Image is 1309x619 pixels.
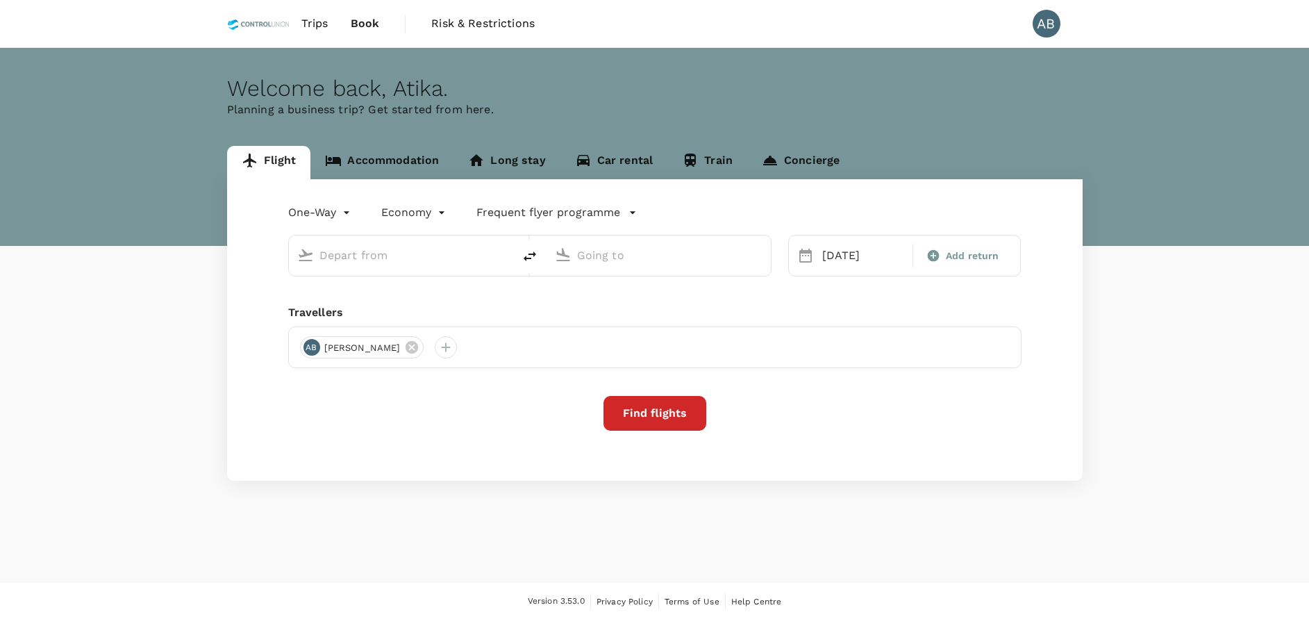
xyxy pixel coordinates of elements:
a: Help Centre [731,594,782,609]
div: AB[PERSON_NAME] [300,336,424,358]
span: Privacy Policy [597,597,653,606]
button: Open [761,254,764,256]
div: Travellers [288,304,1022,321]
a: Terms of Use [665,594,719,609]
div: AB [1033,10,1060,38]
span: Help Centre [731,597,782,606]
span: [PERSON_NAME] [316,341,409,355]
span: Book [351,15,380,32]
span: Terms of Use [665,597,719,606]
button: Open [503,254,506,256]
img: Control Union Malaysia Sdn. Bhd. [227,8,290,39]
a: Train [667,146,747,179]
span: Trips [301,15,328,32]
span: Add return [946,249,999,263]
div: One-Way [288,201,353,224]
input: Going to [577,245,742,266]
p: Planning a business trip? Get started from here. [227,101,1083,118]
a: Concierge [747,146,854,179]
a: Accommodation [310,146,453,179]
button: Find flights [603,396,706,431]
div: AB [303,339,320,356]
div: Economy [381,201,449,224]
span: Risk & Restrictions [431,15,535,32]
div: [DATE] [817,242,910,270]
button: delete [513,240,547,273]
a: Flight [227,146,311,179]
span: Version 3.53.0 [528,595,585,609]
a: Car rental [560,146,668,179]
p: Frequent flyer programme [476,204,620,221]
div: Welcome back , Atika . [227,76,1083,101]
a: Long stay [453,146,560,179]
a: Privacy Policy [597,594,653,609]
input: Depart from [319,245,484,266]
button: Frequent flyer programme [476,204,637,221]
